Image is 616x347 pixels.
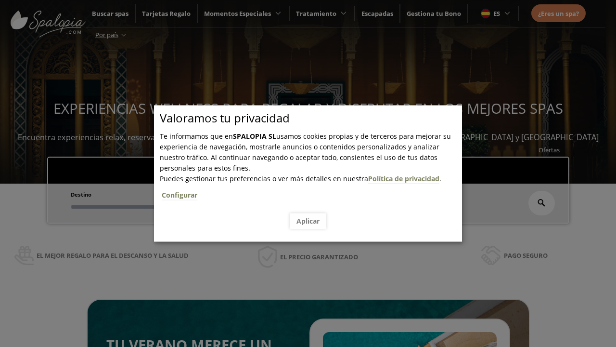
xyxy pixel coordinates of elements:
[160,132,451,173] span: Te informamos que en usamos cookies propias y de terceros para mejorar su experiencia de navegaci...
[160,113,462,123] p: Valoramos tu privacidad
[233,132,276,141] b: SPALOPIA SL
[290,213,326,229] button: Aplicar
[162,190,197,200] a: Configurar
[160,174,462,206] span: .
[160,174,368,183] span: Puedes gestionar tus preferencias o ver más detalles en nuestra
[368,174,439,184] a: Política de privacidad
